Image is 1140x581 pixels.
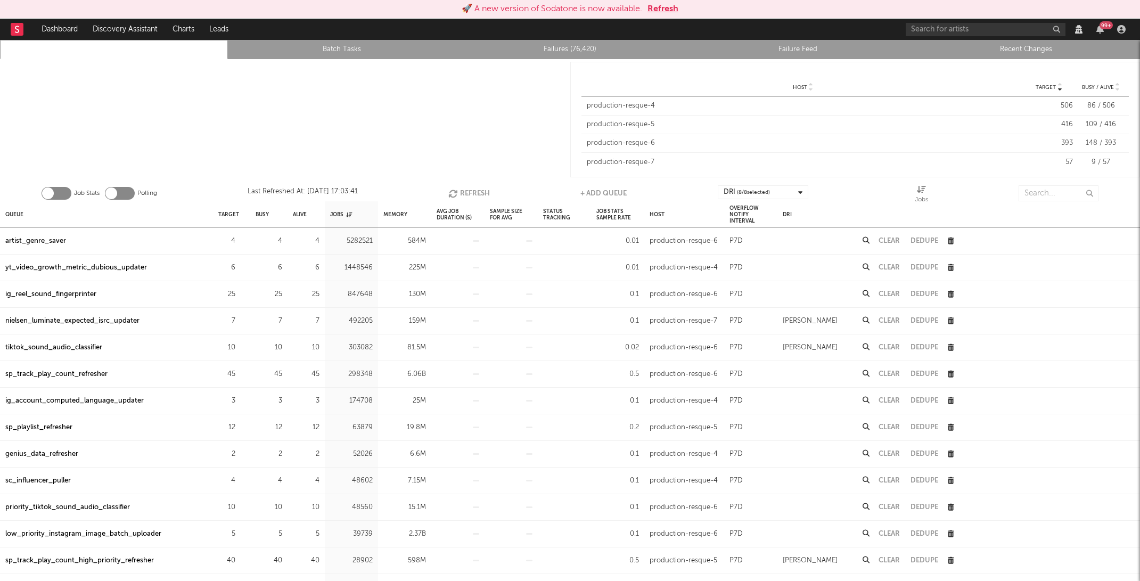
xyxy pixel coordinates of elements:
[1036,84,1056,91] span: Target
[650,528,718,541] div: production-resque-6
[330,528,373,541] div: 39739
[1082,84,1114,91] span: Busy / Alive
[650,315,717,328] div: production-resque-7
[383,554,426,567] div: 598M
[911,424,938,431] button: Dedupe
[330,421,373,434] div: 63879
[218,395,235,407] div: 3
[330,501,373,514] div: 48560
[729,421,743,434] div: P7D
[5,528,161,541] a: low_priority_instagram_image_batch_uploader
[596,528,639,541] div: 0.1
[5,554,154,567] a: sp_track_play_count_high_priority_refresher
[293,261,319,274] div: 6
[165,19,202,40] a: Charts
[218,474,235,487] div: 4
[911,264,938,271] button: Dedupe
[587,157,1020,168] div: production-resque-7
[383,261,426,274] div: 225M
[383,421,426,434] div: 19.8M
[293,474,319,487] div: 4
[234,43,450,56] a: Batch Tasks
[330,288,373,301] div: 847648
[5,261,147,274] div: yt_video_growth_metric_dubious_updater
[383,395,426,407] div: 25M
[911,238,938,244] button: Dedupe
[248,185,358,201] div: Last Refreshed At: [DATE] 17:03:41
[650,501,718,514] div: production-resque-6
[218,421,235,434] div: 12
[74,187,100,200] label: Job Stats
[293,203,307,226] div: Alive
[911,344,938,351] button: Dedupe
[596,341,639,354] div: 0.02
[879,424,900,431] button: Clear
[879,530,900,537] button: Clear
[448,185,490,201] button: Refresh
[596,261,639,274] div: 0.01
[596,554,639,567] div: 0.5
[5,341,102,354] a: tiktok_sound_audio_classifier
[293,341,319,354] div: 10
[5,235,66,248] a: artist_genre_saver
[1078,119,1123,130] div: 109 / 416
[729,288,743,301] div: P7D
[911,530,938,537] button: Dedupe
[879,477,900,484] button: Clear
[650,448,718,461] div: production-resque-4
[596,288,639,301] div: 0.1
[650,421,717,434] div: production-resque-5
[293,554,319,567] div: 40
[596,203,639,226] div: Job Stats Sample Rate
[330,235,373,248] div: 5282521
[256,528,282,541] div: 5
[911,317,938,324] button: Dedupe
[330,395,373,407] div: 174708
[330,368,373,381] div: 298348
[580,185,627,201] button: + Add Queue
[1078,157,1123,168] div: 9 / 57
[202,19,236,40] a: Leads
[256,368,282,381] div: 45
[462,3,642,15] div: 🚀 A new version of Sodatone is now available.
[596,368,639,381] div: 0.5
[911,504,938,511] button: Dedupe
[729,528,743,541] div: P7D
[783,315,838,328] div: [PERSON_NAME]
[218,528,235,541] div: 5
[137,187,157,200] label: Polling
[793,84,807,91] span: Host
[724,186,770,199] div: DRI
[1019,185,1098,201] input: Search...
[879,504,900,511] button: Clear
[918,43,1134,56] a: Recent Changes
[218,448,235,461] div: 2
[437,203,479,226] div: Avg Job Duration (s)
[596,474,639,487] div: 0.1
[218,203,239,226] div: Target
[5,421,72,434] a: sp_playlist_refresher
[383,528,426,541] div: 2.37B
[650,288,718,301] div: production-resque-6
[256,501,282,514] div: 10
[911,557,938,564] button: Dedupe
[218,554,235,567] div: 40
[490,203,532,226] div: Sample Size For Avg
[647,3,678,15] button: Refresh
[1025,138,1073,149] div: 393
[587,101,1020,111] div: production-resque-4
[911,397,938,404] button: Dedupe
[915,185,928,206] div: Jobs
[1096,25,1104,34] button: 99+
[5,448,78,461] a: genius_data_refresher
[729,474,743,487] div: P7D
[911,477,938,484] button: Dedupe
[256,261,282,274] div: 6
[5,501,130,514] a: priority_tiktok_sound_audio_classifier
[256,235,282,248] div: 4
[383,448,426,461] div: 6.6M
